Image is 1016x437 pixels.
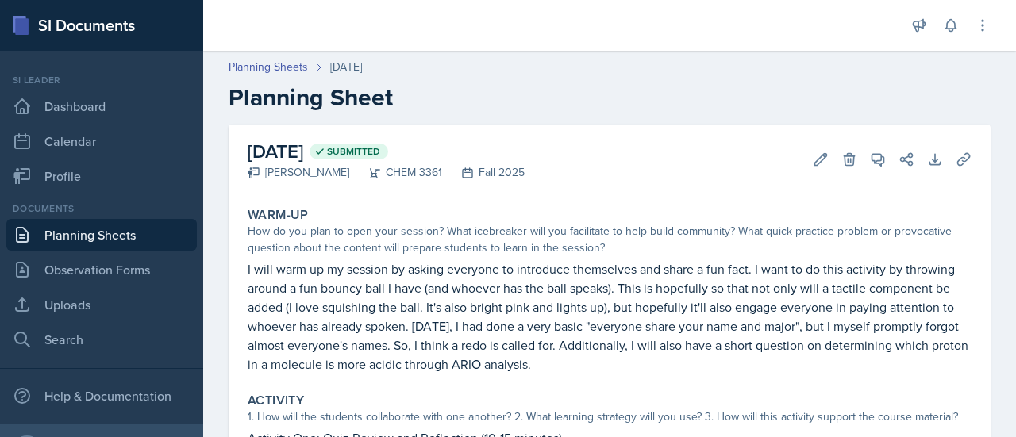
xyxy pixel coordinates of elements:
div: Help & Documentation [6,380,197,412]
a: Dashboard [6,90,197,122]
div: How do you plan to open your session? What icebreaker will you facilitate to help build community... [248,223,972,256]
div: [PERSON_NAME] [248,164,349,181]
a: Search [6,324,197,355]
a: Uploads [6,289,197,320]
div: Documents [6,201,197,216]
h2: Planning Sheet [229,83,991,112]
p: I will warm up my session by asking everyone to introduce themselves and share a fun fact. I want... [248,259,972,374]
span: Submitted [327,145,380,158]
a: Planning Sheets [6,219,197,251]
a: Calendar [6,125,197,157]
label: Warm-Up [248,207,309,223]
div: Fall 2025 [442,164,525,181]
div: [DATE] [330,59,362,75]
h2: [DATE] [248,137,525,166]
div: CHEM 3361 [349,164,442,181]
a: Planning Sheets [229,59,308,75]
label: Activity [248,393,304,408]
div: Si leader [6,73,197,87]
a: Observation Forms [6,254,197,286]
a: Profile [6,160,197,192]
div: 1. How will the students collaborate with one another? 2. What learning strategy will you use? 3.... [248,408,972,425]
